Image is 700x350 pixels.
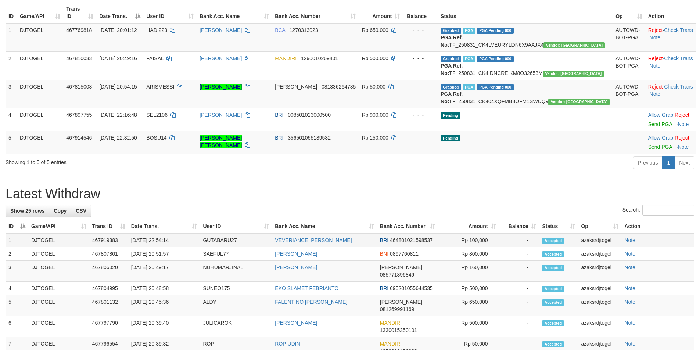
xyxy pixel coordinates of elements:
[275,237,352,243] a: VEVERIANCE [PERSON_NAME]
[463,28,475,34] span: Marked by azaksrdjtogel
[275,299,347,305] a: FALENTINO [PERSON_NAME]
[200,233,272,247] td: GUTABARU27
[613,80,645,108] td: AUTOWD-BOT-PGA
[675,112,689,118] a: Reject
[543,71,604,77] span: Vendor URL: https://checkout4.1velocity.biz
[406,83,435,90] div: - - -
[54,208,67,214] span: Copy
[99,55,137,61] span: [DATE] 20:49:16
[624,341,635,347] a: Note
[17,80,63,108] td: DJTOGEL
[438,233,499,247] td: Rp 100,000
[143,2,197,23] th: User ID: activate to sort column ascending
[633,156,663,169] a: Previous
[539,220,578,233] th: Status: activate to sort column ascending
[380,264,422,270] span: [PERSON_NAME]
[499,261,539,282] td: -
[648,135,675,141] span: ·
[200,220,272,233] th: User ID: activate to sort column ascending
[648,144,672,150] a: Send PGA
[89,261,128,282] td: 467806020
[275,285,338,291] a: EKO SLAMET FEBRIANTO
[613,23,645,52] td: AUTOWD-BOT-PGA
[275,341,300,347] a: ROPIUDIN
[438,282,499,295] td: Rp 500,000
[89,233,128,247] td: 467919383
[146,112,168,118] span: SEL2106
[542,341,564,347] span: Accepted
[146,135,166,141] span: BOSU14
[624,251,635,257] a: Note
[678,121,689,127] a: Note
[66,55,92,61] span: 467810033
[66,84,92,90] span: 467815008
[99,135,137,141] span: [DATE] 22:32:50
[17,23,63,52] td: DJTOGEL
[200,247,272,261] td: SAEFUL77
[642,205,694,216] input: Search:
[322,84,356,90] span: Copy 081336264785 to clipboard
[380,306,414,312] span: Copy 081269991169 to clipboard
[99,112,137,118] span: [DATE] 22:16:48
[438,247,499,261] td: Rp 800,000
[650,91,661,97] a: Note
[438,295,499,316] td: Rp 650,000
[380,251,388,257] span: BNI
[441,112,460,119] span: Pending
[390,237,433,243] span: Copy 464801021598537 to clipboard
[362,27,388,33] span: Rp 650.000
[645,51,696,80] td: · ·
[290,27,318,33] span: Copy 1270313023 to clipboard
[613,51,645,80] td: AUTOWD-BOT-PGA
[6,316,28,337] td: 6
[477,28,514,34] span: PGA Pending
[128,233,200,247] td: [DATE] 22:54:14
[578,316,621,337] td: azaksrdjtogel
[89,316,128,337] td: 467797790
[438,261,499,282] td: Rp 160,000
[648,112,675,118] span: ·
[645,80,696,108] td: · ·
[542,286,564,292] span: Accepted
[359,2,403,23] th: Amount: activate to sort column ascending
[548,99,610,105] span: Vendor URL: https://checkout4.1velocity.biz
[648,121,672,127] a: Send PGA
[380,272,414,278] span: Copy 085771896849 to clipboard
[578,295,621,316] td: azaksrdjtogel
[362,84,385,90] span: Rp 50.000
[578,233,621,247] td: azaksrdjtogel
[542,320,564,326] span: Accepted
[272,220,377,233] th: Bank Acc. Name: activate to sort column ascending
[542,251,564,257] span: Accepted
[362,55,388,61] span: Rp 500.000
[441,56,461,62] span: Grabbed
[6,247,28,261] td: 2
[624,237,635,243] a: Note
[499,233,539,247] td: -
[390,251,419,257] span: Copy 0897760811 to clipboard
[288,112,331,118] span: Copy 008501023000500 to clipboard
[406,111,435,119] div: - - -
[6,187,694,201] h1: Latest Withdraw
[406,55,435,62] div: - - -
[648,27,663,33] a: Reject
[438,2,613,23] th: Status
[275,84,317,90] span: [PERSON_NAME]
[49,205,71,217] a: Copy
[89,220,128,233] th: Trans ID: activate to sort column ascending
[6,23,17,52] td: 1
[6,220,28,233] th: ID: activate to sort column descending
[17,51,63,80] td: DJTOGEL
[128,220,200,233] th: Date Trans.: activate to sort column ascending
[377,220,438,233] th: Bank Acc. Number: activate to sort column ascending
[272,2,359,23] th: Bank Acc. Number: activate to sort column ascending
[200,84,242,90] a: [PERSON_NAME]
[441,35,463,48] b: PGA Ref. No:
[99,84,137,90] span: [DATE] 20:54:15
[275,251,317,257] a: [PERSON_NAME]
[301,55,338,61] span: Copy 1290010269401 to clipboard
[542,265,564,271] span: Accepted
[96,2,143,23] th: Date Trans.: activate to sort column descending
[499,247,539,261] td: -
[10,208,44,214] span: Show 25 rows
